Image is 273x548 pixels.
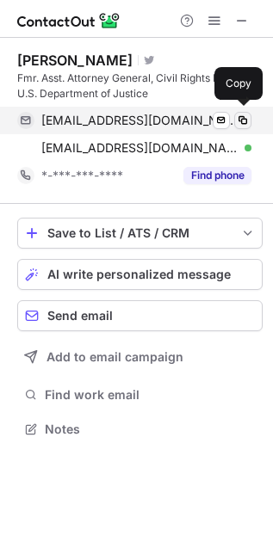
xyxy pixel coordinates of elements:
span: Find work email [45,387,256,403]
span: AI write personalized message [47,268,231,281]
button: AI write personalized message [17,259,263,290]
span: Send email [47,309,113,323]
div: [PERSON_NAME] [17,52,133,69]
span: Notes [45,422,256,437]
span: [EMAIL_ADDRESS][DOMAIN_NAME] [41,140,239,156]
button: Add to email campaign [17,342,263,373]
div: Save to List / ATS / CRM [47,226,233,240]
button: Send email [17,300,263,331]
img: ContactOut v5.3.10 [17,10,121,31]
button: Notes [17,417,263,441]
div: Fmr. Asst. Attorney General, Civil Rights Division, U.S. Department of Justice [17,71,263,102]
span: Add to email campaign [47,350,183,364]
span: [EMAIL_ADDRESS][DOMAIN_NAME] [41,113,239,128]
button: Find work email [17,383,263,407]
button: save-profile-one-click [17,218,263,249]
button: Reveal Button [183,167,251,184]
